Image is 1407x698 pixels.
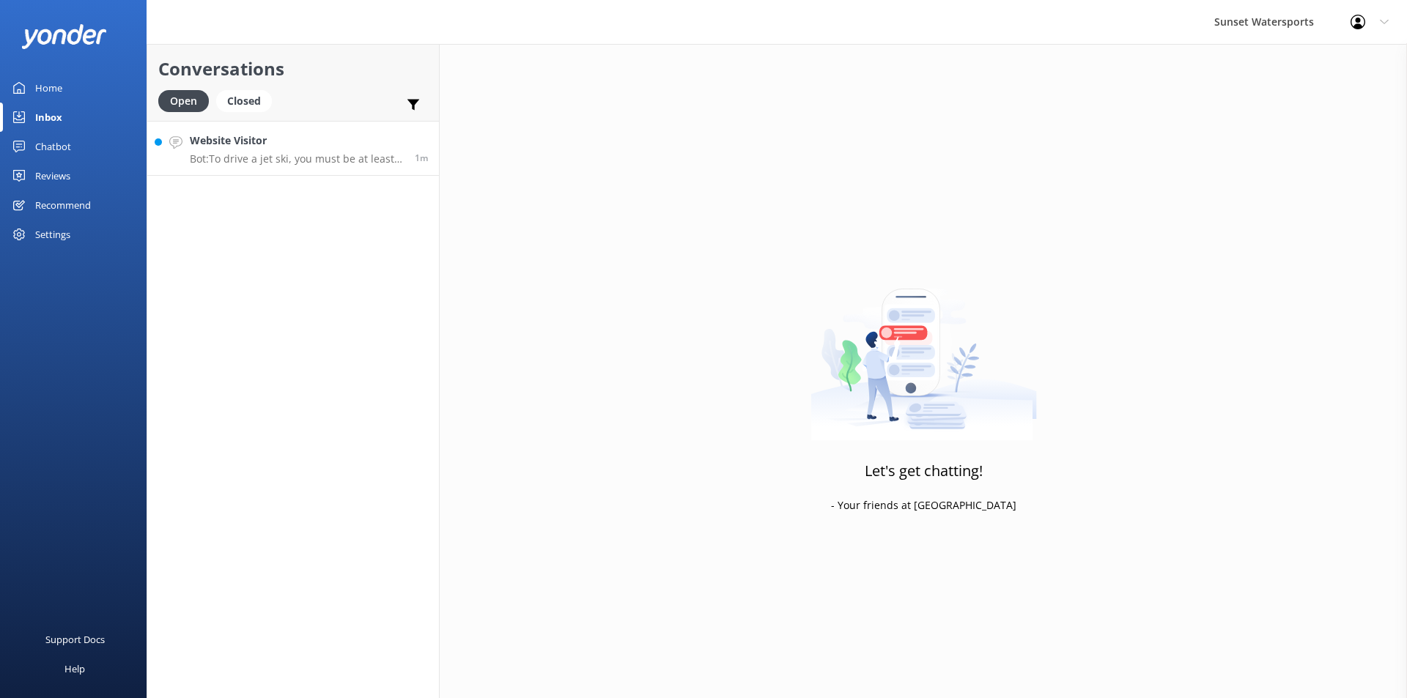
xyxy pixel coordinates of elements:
[216,92,279,108] a: Closed
[158,55,428,83] h2: Conversations
[831,497,1016,513] p: - Your friends at [GEOGRAPHIC_DATA]
[216,90,272,112] div: Closed
[45,625,105,654] div: Support Docs
[158,92,216,108] a: Open
[810,258,1037,441] img: artwork of a man stealing a conversation from at giant smartphone
[190,152,404,166] p: Bot: To drive a jet ski, you must be at least [DEMOGRAPHIC_DATA] with a valid photo ID, and a par...
[22,24,106,48] img: yonder-white-logo.png
[865,459,983,483] h3: Let's get chatting!
[190,133,404,149] h4: Website Visitor
[415,152,428,164] span: 07:59am 16-Aug-2025 (UTC -05:00) America/Cancun
[35,103,62,132] div: Inbox
[35,190,91,220] div: Recommend
[35,161,70,190] div: Reviews
[147,121,439,176] a: Website VisitorBot:To drive a jet ski, you must be at least [DEMOGRAPHIC_DATA] with a valid photo...
[35,132,71,161] div: Chatbot
[35,220,70,249] div: Settings
[35,73,62,103] div: Home
[64,654,85,683] div: Help
[158,90,209,112] div: Open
